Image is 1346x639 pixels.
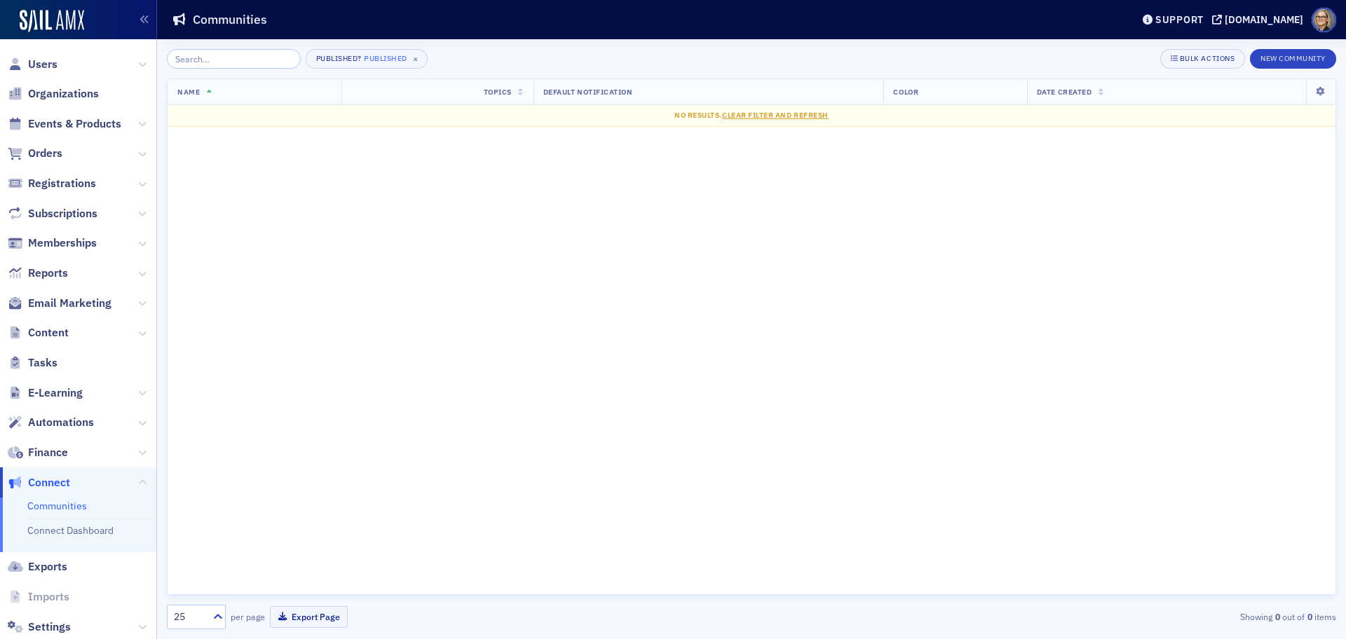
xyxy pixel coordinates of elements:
[1272,610,1282,623] strong: 0
[28,619,71,635] span: Settings
[28,176,96,191] span: Registrations
[28,415,94,430] span: Automations
[484,87,512,97] span: Topics
[28,235,97,251] span: Memberships
[8,589,69,605] a: Imports
[1250,49,1336,69] button: New Community
[8,146,62,161] a: Orders
[27,500,87,512] a: Communities
[8,176,96,191] a: Registrations
[28,475,70,490] span: Connect
[177,87,200,97] span: Name
[1225,13,1303,26] div: [DOMAIN_NAME]
[956,610,1336,623] div: Showing out of items
[722,110,829,120] span: Clear Filter and Refresh
[231,610,265,623] label: per page
[167,49,301,69] input: Search…
[28,589,69,605] span: Imports
[1312,8,1336,32] span: Profile
[27,524,114,537] a: Connect Dashboard
[409,53,422,65] span: ×
[177,110,1326,121] div: No results.
[28,116,121,132] span: Events & Products
[8,415,94,430] a: Automations
[174,610,205,624] div: 25
[193,11,267,28] h1: Communities
[1180,55,1235,62] div: Bulk Actions
[1212,15,1308,25] button: [DOMAIN_NAME]
[8,445,68,460] a: Finance
[8,475,70,490] a: Connect
[306,49,428,69] button: Published?Published×
[28,296,111,311] span: Email Marketing
[1155,13,1204,26] div: Support
[20,10,84,32] img: SailAMX
[28,325,69,341] span: Content
[1037,87,1092,97] span: Date Created
[8,266,68,281] a: Reports
[8,235,97,251] a: Memberships
[28,559,67,575] span: Exports
[28,385,83,401] span: E-Learning
[8,206,97,221] a: Subscriptions
[1305,610,1314,623] strong: 0
[270,606,348,628] button: Export Page
[28,57,57,72] span: Users
[8,325,69,341] a: Content
[364,54,407,63] div: Published
[28,206,97,221] span: Subscriptions
[28,445,68,460] span: Finance
[8,57,57,72] a: Users
[893,87,918,97] span: Color
[8,116,121,132] a: Events & Products
[8,86,99,102] a: Organizations
[1160,49,1245,69] button: Bulk Actions
[28,86,99,102] span: Organizations
[8,385,83,401] a: E-Learning
[8,559,67,575] a: Exports
[28,266,68,281] span: Reports
[1250,51,1336,64] a: New Community
[8,296,111,311] a: Email Marketing
[8,355,57,371] a: Tasks
[28,146,62,161] span: Orders
[316,54,362,63] div: Published?
[28,355,57,371] span: Tasks
[8,619,71,635] a: Settings
[543,87,633,97] span: Default Notification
